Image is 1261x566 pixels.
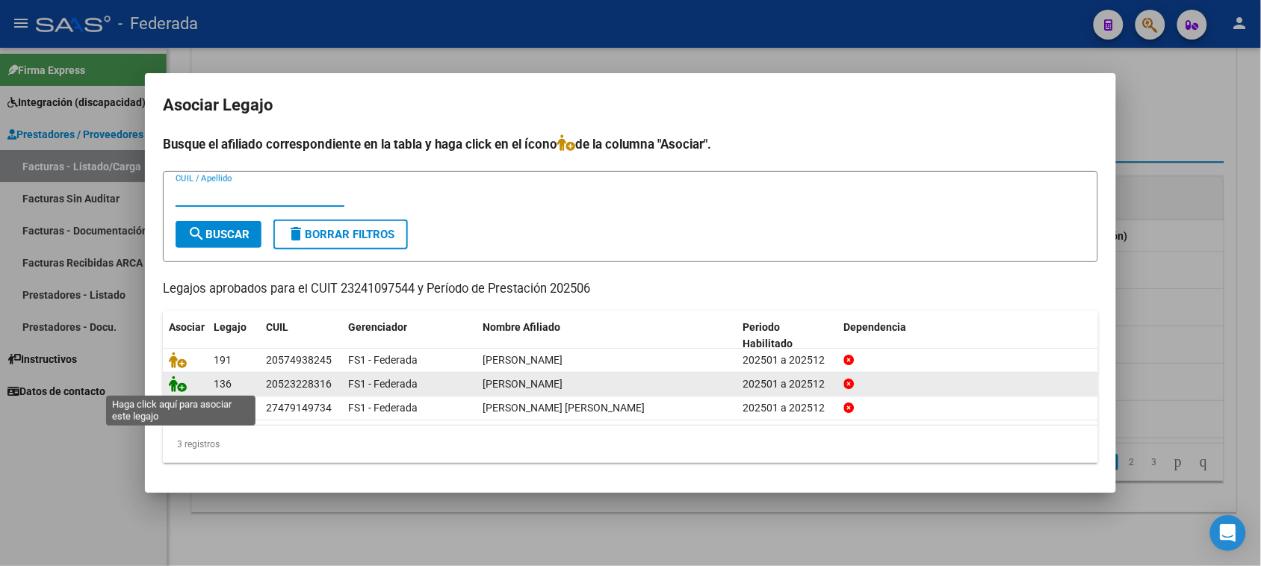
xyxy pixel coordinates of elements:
[273,220,408,249] button: Borrar Filtros
[163,426,1098,463] div: 3 registros
[266,376,332,393] div: 20523228316
[214,354,232,366] span: 191
[163,311,208,361] datatable-header-cell: Asociar
[163,134,1098,154] h4: Busque el afiliado correspondiente en la tabla y haga click en el ícono de la columna "Asociar".
[743,399,832,417] div: 202501 a 202512
[214,402,232,414] span: 117
[348,402,418,414] span: FS1 - Federada
[287,228,394,241] span: Borrar Filtros
[348,321,407,333] span: Gerenciador
[743,352,832,369] div: 202501 a 202512
[266,399,332,417] div: 27479149734
[169,321,205,333] span: Asociar
[214,321,247,333] span: Legajo
[266,321,288,333] span: CUIL
[838,311,1099,361] datatable-header-cell: Dependencia
[342,311,477,361] datatable-header-cell: Gerenciador
[188,225,205,243] mat-icon: search
[260,311,342,361] datatable-header-cell: CUIL
[163,91,1098,119] h2: Asociar Legajo
[214,378,232,390] span: 136
[737,311,838,361] datatable-header-cell: Periodo Habilitado
[483,354,563,366] span: LIZARRO BENJAMIN
[844,321,907,333] span: Dependencia
[483,402,645,414] span: SAEZ LOPEZ ANTONELLA AYLIN
[266,352,332,369] div: 20574938245
[287,225,305,243] mat-icon: delete
[483,378,563,390] span: TORRES ALEXIS EDUARDO
[348,378,418,390] span: FS1 - Federada
[208,311,260,361] datatable-header-cell: Legajo
[483,321,560,333] span: Nombre Afiliado
[743,321,793,350] span: Periodo Habilitado
[188,228,250,241] span: Buscar
[176,221,261,248] button: Buscar
[1210,515,1246,551] div: Open Intercom Messenger
[477,311,737,361] datatable-header-cell: Nombre Afiliado
[743,376,832,393] div: 202501 a 202512
[348,354,418,366] span: FS1 - Federada
[163,280,1098,299] p: Legajos aprobados para el CUIT 23241097544 y Período de Prestación 202506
